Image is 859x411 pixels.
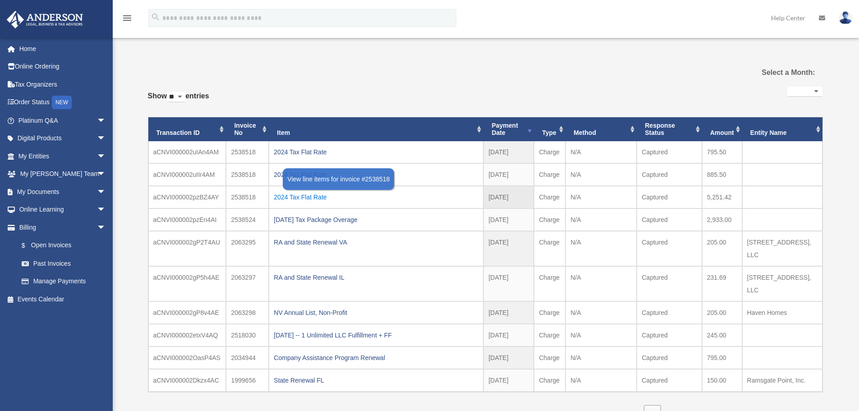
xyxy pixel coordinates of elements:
div: NV Annual List, Non-Profit [274,306,478,319]
td: N/A [565,141,637,163]
img: User Pic [839,11,852,24]
div: 2024 Tax Flat Rate [274,191,478,203]
td: 245.00 [702,324,742,346]
th: Payment Date: activate to sort column ascending [483,117,534,142]
td: [DATE] [483,324,534,346]
td: [STREET_ADDRESS], LLC [742,266,822,301]
td: aCNVI000002pzEn4AI [148,208,226,231]
label: Select a Month: [716,66,815,79]
td: Charge [534,141,565,163]
a: menu [122,16,133,23]
td: aCNVI000002uIAn4AM [148,141,226,163]
a: Home [6,40,119,58]
td: aCNVI000002Dkzx4AC [148,369,226,392]
a: Digital Productsarrow_drop_down [6,129,119,148]
span: arrow_drop_down [97,129,115,148]
img: Anderson Advisors Platinum Portal [4,11,86,28]
td: Captured [637,346,702,369]
td: 2538518 [226,141,269,163]
td: Captured [637,186,702,208]
td: aCNVI000002etxV4AQ [148,324,226,346]
td: aCNVI000002pzBZ4AY [148,186,226,208]
td: 795.00 [702,346,742,369]
td: Charge [534,346,565,369]
td: [DATE] [483,231,534,266]
td: N/A [565,231,637,266]
td: aCNVI000002gP8v4AE [148,301,226,324]
th: Invoice No: activate to sort column ascending [226,117,269,142]
td: [DATE] [483,346,534,369]
div: [DATE] -- 1 Unlimited LLC Fulfillment + FF [274,329,478,342]
td: [DATE] [483,208,534,231]
span: arrow_drop_down [97,111,115,130]
div: NEW [52,96,72,109]
td: Charge [534,301,565,324]
a: Order StatusNEW [6,93,119,112]
td: aCNVI000002OasP4AS [148,346,226,369]
span: arrow_drop_down [97,165,115,184]
td: Charge [534,369,565,392]
td: 1999656 [226,369,269,392]
td: N/A [565,324,637,346]
div: Company Assistance Program Renewal [274,351,478,364]
span: $ [27,240,31,251]
a: Billingarrow_drop_down [6,218,119,236]
td: Captured [637,266,702,301]
i: menu [122,13,133,23]
span: arrow_drop_down [97,183,115,201]
td: [DATE] [483,301,534,324]
div: [DATE] Tax Package Overage [274,213,478,226]
td: [DATE] [483,186,534,208]
td: Captured [637,301,702,324]
td: Charge [534,266,565,301]
td: Charge [534,324,565,346]
div: RA and State Renewal VA [274,236,478,249]
td: Captured [637,231,702,266]
div: RA and State Renewal IL [274,271,478,284]
th: Transaction ID: activate to sort column ascending [148,117,226,142]
a: Past Invoices [13,254,115,272]
td: Haven Homes [742,301,822,324]
td: N/A [565,208,637,231]
td: Captured [637,324,702,346]
td: Charge [534,208,565,231]
th: Amount: activate to sort column ascending [702,117,742,142]
a: My Entitiesarrow_drop_down [6,147,119,165]
td: Ramsgate Point, Inc. [742,369,822,392]
th: Entity Name: activate to sort column ascending [742,117,822,142]
td: Captured [637,163,702,186]
td: [DATE] [483,369,534,392]
td: 2063297 [226,266,269,301]
a: Online Ordering [6,58,119,76]
th: Response Status: activate to sort column ascending [637,117,702,142]
td: [DATE] [483,163,534,186]
td: [DATE] [483,141,534,163]
div: 2024 Tax Flat Rate [274,168,478,181]
td: 205.00 [702,301,742,324]
th: Item: activate to sort column ascending [269,117,483,142]
td: 2538518 [226,186,269,208]
td: 2,933.00 [702,208,742,231]
td: 2518030 [226,324,269,346]
td: Captured [637,369,702,392]
td: aCNVI000002gP5h4AE [148,266,226,301]
a: Platinum Q&Aarrow_drop_down [6,111,119,129]
a: My Documentsarrow_drop_down [6,183,119,201]
td: N/A [565,186,637,208]
select: Showentries [167,92,185,102]
span: arrow_drop_down [97,218,115,237]
td: [DATE] [483,266,534,301]
td: 2034944 [226,346,269,369]
td: 795.50 [702,141,742,163]
td: Captured [637,208,702,231]
td: aCNVI000002uIIr4AM [148,163,226,186]
td: 2538524 [226,208,269,231]
div: 2024 Tax Flat Rate [274,146,478,158]
td: N/A [565,346,637,369]
td: aCNVI000002gP2T4AU [148,231,226,266]
td: N/A [565,266,637,301]
td: 2538518 [226,163,269,186]
td: [STREET_ADDRESS], LLC [742,231,822,266]
a: Tax Organizers [6,75,119,93]
th: Method: activate to sort column ascending [565,117,637,142]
